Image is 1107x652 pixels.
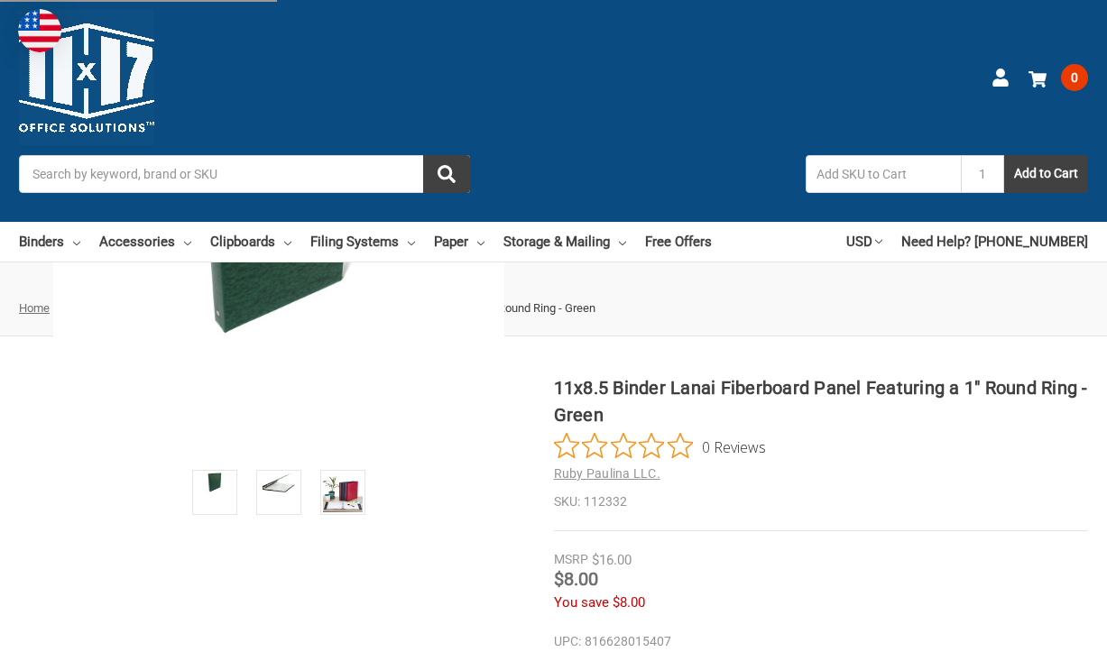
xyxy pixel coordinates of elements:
a: Paper [434,222,484,262]
iframe: Google Customer Reviews [958,603,1107,652]
span: 0 Reviews [702,433,766,460]
a: Binders [19,222,80,262]
dt: UPC: [554,632,581,651]
a: Ruby Paulina LLC. [554,466,660,481]
input: Add SKU to Cart [806,155,961,193]
dt: SKU: [554,492,580,511]
a: USD [846,222,882,262]
img: 11x17.com [19,10,154,145]
a: Free Offers [645,222,712,262]
div: MSRP [554,550,588,569]
dd: 816628015407 [554,632,1089,651]
span: $8.00 [554,568,598,590]
img: duty and tax information for United States [18,9,61,52]
img: 11x8.5 Binder Lanai Fiberboard Panel Featuring a 1" Round Ring - Green [259,473,299,492]
img: 11x8.5 Binder Lanai Fiberboard Panel Featuring a 1" Round Ring - Green [195,473,235,492]
button: Rated 0 out of 5 stars from 0 reviews. Jump to reviews. [554,433,766,460]
a: 0 [1029,54,1088,101]
span: $8.00 [613,594,645,611]
a: Clipboards [210,222,291,262]
a: Need Help? [PHONE_NUMBER] [901,222,1088,262]
h1: 11x8.5 Binder Lanai Fiberboard Panel Featuring a 1" Round Ring - Green [554,374,1089,428]
button: Add to Cart [1004,155,1088,193]
a: Accessories [99,222,191,262]
span: You save [554,594,609,611]
img: Lanai Binder (112332) [323,473,363,512]
span: 0 [1061,64,1088,91]
span: $16.00 [592,552,632,568]
dd: 112332 [554,492,1089,511]
a: Filing Systems [310,222,415,262]
a: Storage & Mailing [503,222,626,262]
input: Search by keyword, brand or SKU [19,155,470,193]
